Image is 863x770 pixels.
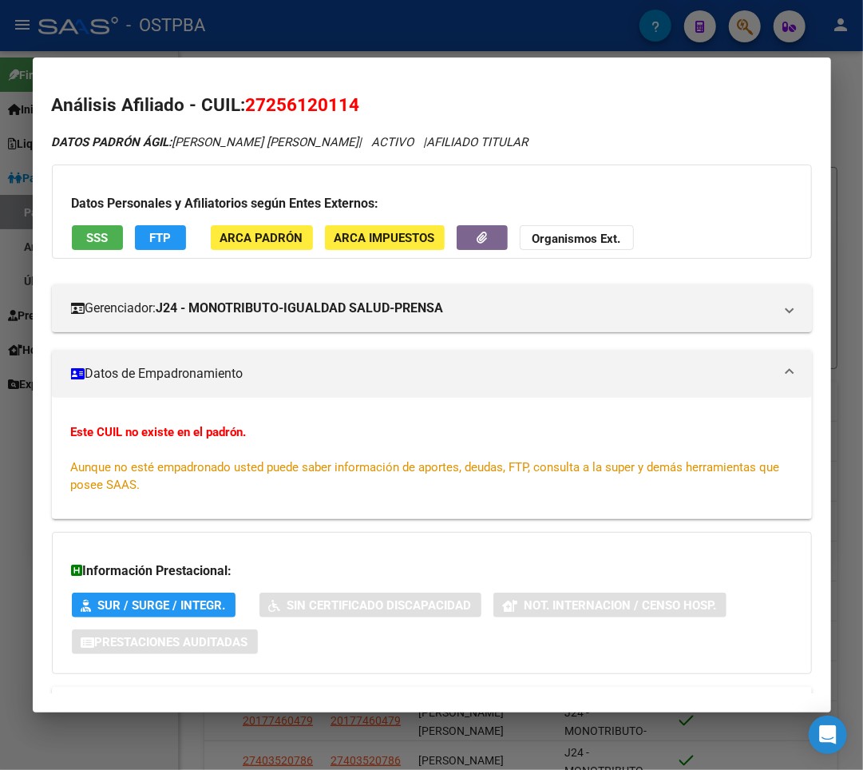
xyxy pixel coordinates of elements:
div: Datos de Empadronamiento [52,398,812,519]
mat-panel-title: Gerenciador: [71,299,774,318]
i: | ACTIVO | [52,135,528,149]
button: SSS [72,225,123,250]
mat-panel-title: Datos de Empadronamiento [71,364,774,383]
button: ARCA Impuestos [325,225,445,250]
strong: Organismos Ext. [532,232,621,246]
span: ARCA Padrón [220,231,303,245]
span: ARCA Impuestos [335,231,435,245]
h2: Análisis Afiliado - CUIL: [52,92,812,119]
span: Sin Certificado Discapacidad [287,598,472,613]
span: FTP [149,231,171,245]
div: Open Intercom Messenger [809,716,847,754]
mat-expansion-panel-header: Datos de Empadronamiento [52,350,812,398]
button: Sin Certificado Discapacidad [259,593,481,617]
h3: Información Prestacional: [72,562,792,581]
h3: Datos Personales y Afiliatorios según Entes Externos: [72,194,792,213]
button: Prestaciones Auditadas [72,629,258,654]
mat-expansion-panel-header: Gerenciador:J24 - MONOTRIBUTO-IGUALDAD SALUD-PRENSA [52,284,812,332]
span: 27256120114 [246,94,360,115]
strong: DATOS PADRÓN ÁGIL: [52,135,172,149]
span: Prestaciones Auditadas [95,635,248,649]
strong: J24 - MONOTRIBUTO-IGUALDAD SALUD-PRENSA [156,299,444,318]
span: SUR / SURGE / INTEGR. [98,598,226,613]
mat-expansion-panel-header: Aportes y Contribuciones del Afiliado: 27256120114 [52,687,812,738]
span: [PERSON_NAME] [PERSON_NAME] [52,135,359,149]
button: SUR / SURGE / INTEGR. [72,593,236,617]
span: Not. Internacion / Censo Hosp. [525,598,717,613]
strong: Este CUIL no existe en el padrón. [71,425,247,439]
button: Organismos Ext. [520,225,634,250]
button: FTP [135,225,186,250]
span: Aunque no esté empadronado usted puede saber información de aportes, deudas, FTP, consulta a la s... [71,460,780,492]
button: Not. Internacion / Censo Hosp. [493,593,726,617]
span: SSS [86,231,108,245]
button: ARCA Padrón [211,225,313,250]
span: AFILIADO TITULAR [427,135,528,149]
